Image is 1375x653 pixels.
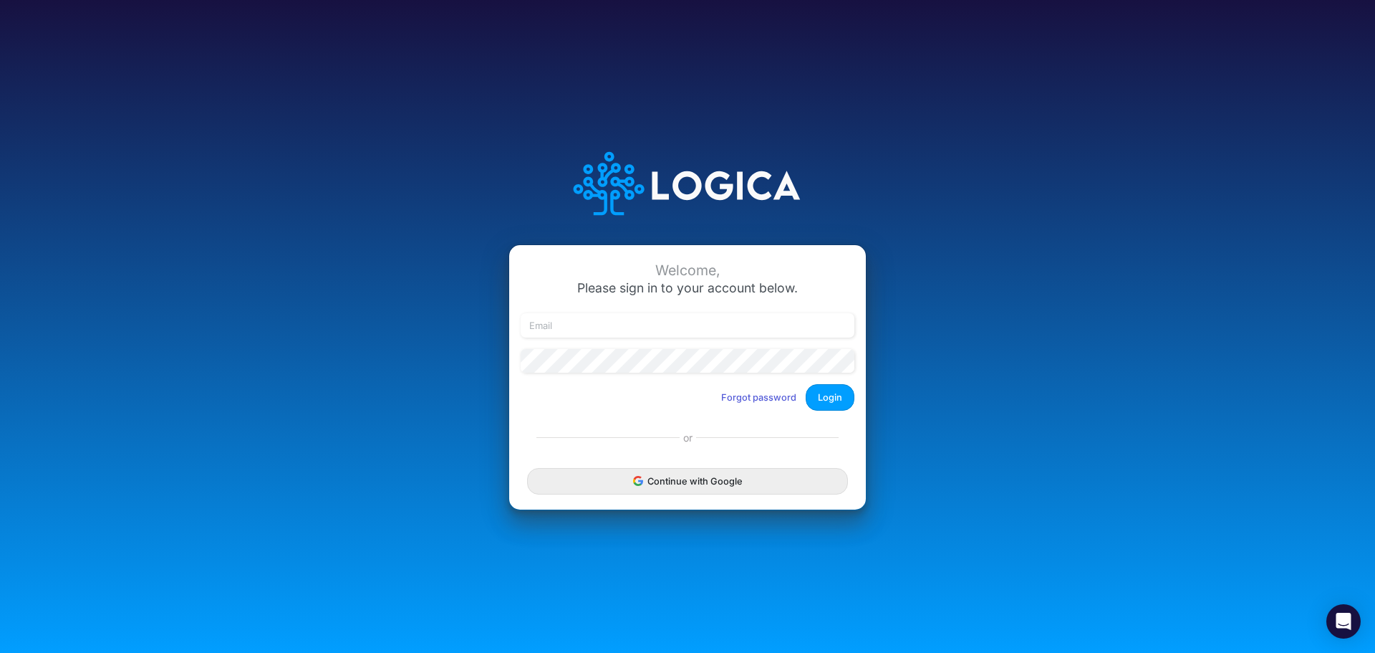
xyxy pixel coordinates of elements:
[712,386,806,409] button: Forgot password
[527,468,848,495] button: Continue with Google
[521,313,854,338] input: Email
[521,262,854,279] div: Welcome,
[577,280,798,295] span: Please sign in to your account below.
[806,384,854,411] button: Login
[1326,604,1361,639] div: Open Intercom Messenger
